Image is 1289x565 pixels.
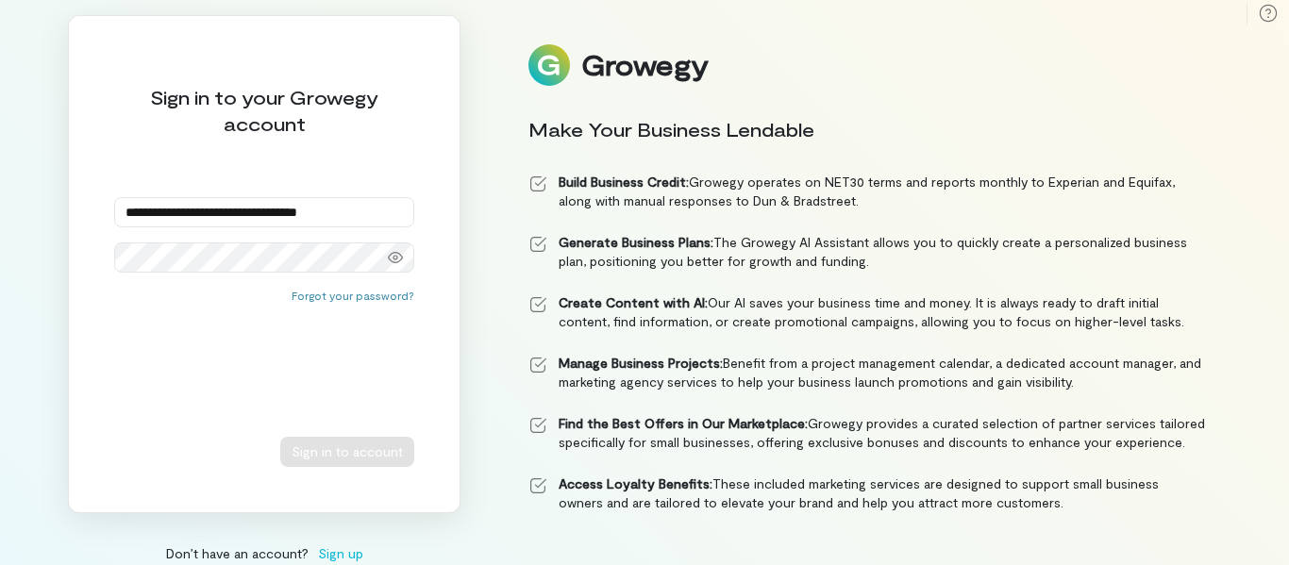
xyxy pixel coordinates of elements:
strong: Generate Business Plans: [559,234,713,250]
li: Our AI saves your business time and money. It is always ready to draft initial content, find info... [528,293,1206,331]
button: Forgot your password? [292,288,414,303]
strong: Create Content with AI: [559,294,708,310]
img: Logo [528,44,570,86]
button: Sign in to account [280,437,414,467]
div: Don’t have an account? [68,543,460,563]
strong: Access Loyalty Benefits: [559,475,712,491]
strong: Manage Business Projects: [559,355,723,371]
strong: Find the Best Offers in Our Marketplace: [559,415,808,431]
li: Growegy operates on NET30 terms and reports monthly to Experian and Equifax, along with manual re... [528,173,1206,210]
div: Growegy [581,49,708,81]
li: Growegy provides a curated selection of partner services tailored specifically for small business... [528,414,1206,452]
li: The Growegy AI Assistant allows you to quickly create a personalized business plan, positioning y... [528,233,1206,271]
strong: Build Business Credit: [559,174,689,190]
li: These included marketing services are designed to support small business owners and are tailored ... [528,474,1206,512]
span: Sign up [318,543,363,563]
div: Make Your Business Lendable [528,116,1206,142]
li: Benefit from a project management calendar, a dedicated account manager, and marketing agency ser... [528,354,1206,391]
div: Sign in to your Growegy account [114,84,414,137]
